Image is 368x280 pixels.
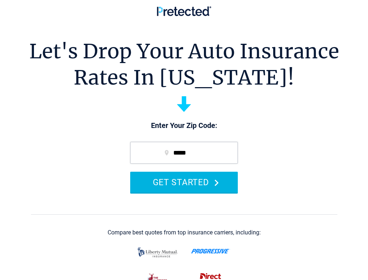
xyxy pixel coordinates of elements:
[130,142,238,164] input: zip code
[108,229,261,236] div: Compare best quotes from top insurance carriers, including:
[136,244,180,261] img: liberty
[29,38,339,91] h1: Let's Drop Your Auto Insurance Rates In [US_STATE]!
[191,249,230,254] img: progressive
[130,172,238,192] button: GET STARTED
[157,6,211,16] img: Pretected Logo
[123,121,245,131] p: Enter Your Zip Code:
